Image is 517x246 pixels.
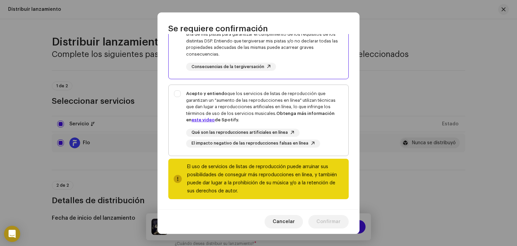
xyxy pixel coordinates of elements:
[168,85,349,156] p-togglebutton: Acepto y entiendoque los servicios de listas de reproducción que garantizan un "aumento de las re...
[192,141,308,146] span: El impacto negativo de las reproducciones falsas en línea
[192,130,288,135] span: Qué son las reproducciones artificiales en línea
[316,215,341,228] span: Confirmar
[187,163,343,195] div: El uso de servicios de listas de reproducción puede arruinar sus posibilidades de conseguir más r...
[265,215,303,228] button: Cancelar
[186,91,227,96] strong: Acepto y entiendo
[186,25,343,58] div: el origen y las propiedades de cada una de mis pistas para garantizar el cumplimiento de los requ...
[192,65,264,69] span: Consecuencias de la tergiversación
[4,226,20,242] div: Open Intercom Messenger
[168,19,349,80] p-togglebutton: Confirmo que indiqué con veracidadel origen y las propiedades de cada una de mis pistas para gara...
[192,118,215,122] a: este video
[186,111,335,122] strong: Obtenga más información en de Spotify.
[168,23,268,34] span: Se requiere confirmación
[186,90,343,123] div: que los servicios de listas de reproducción que garantizan un "aumento de las reproducciones en l...
[308,215,349,228] button: Confirmar
[273,215,295,228] span: Cancelar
